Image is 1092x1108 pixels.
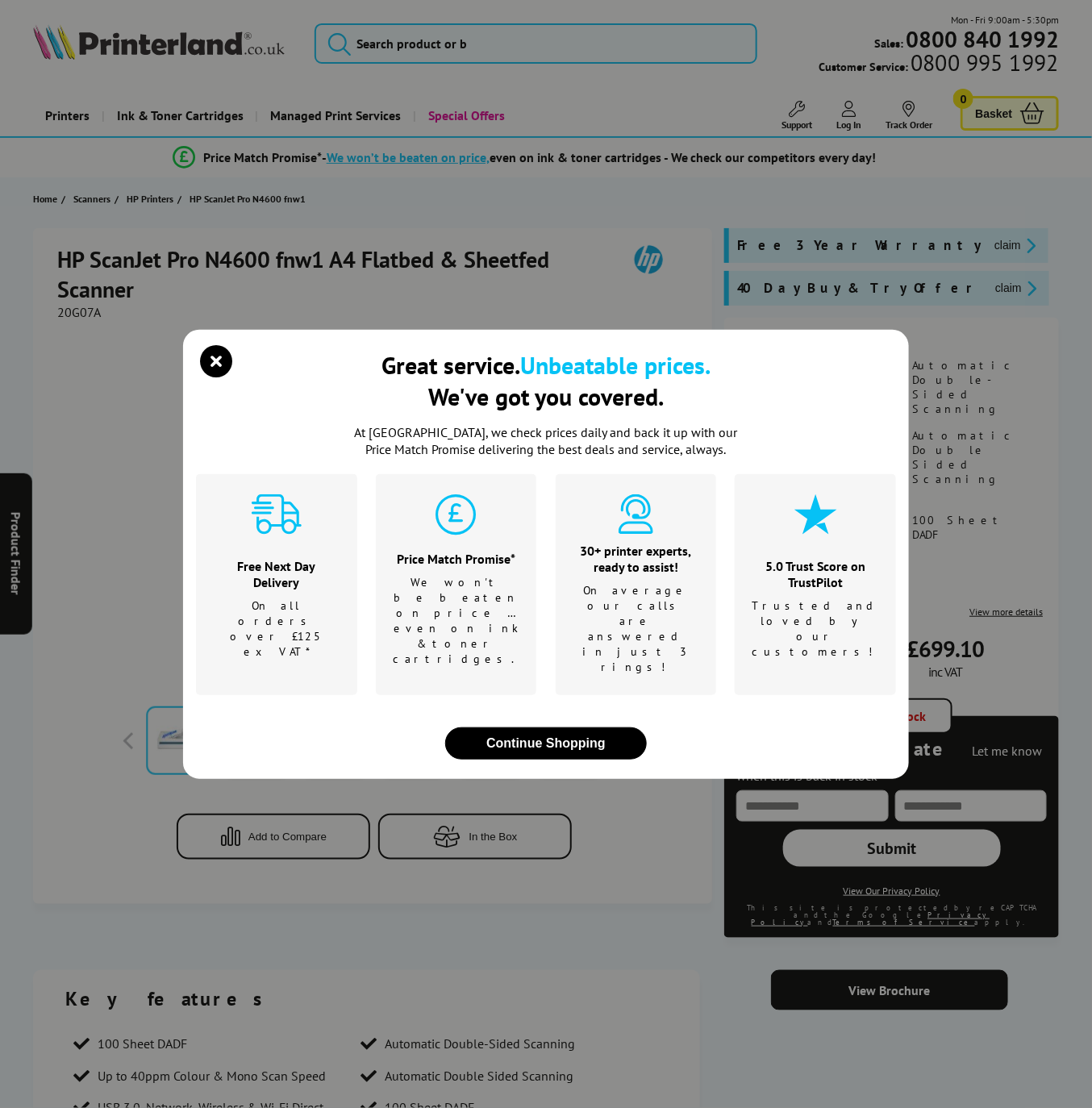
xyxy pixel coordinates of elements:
div: Great service. We've got you covered. [381,349,711,412]
button: close modal [445,727,647,760]
b: Unbeatable prices. [520,349,711,381]
div: 5.0 Trust Score on TrustPilot [752,558,879,590]
p: On average our calls are answered in just 3 rings! [576,583,697,675]
button: close modal [204,349,228,373]
div: 30+ printer experts, ready to assist! [576,543,697,575]
p: At [GEOGRAPHIC_DATA], we check prices daily and back it up with our Price Match Promise deliverin... [344,424,748,458]
p: Trusted and loved by our customers! [752,598,879,660]
div: Price Match Promise* [394,551,519,567]
div: Free Next Day Delivery [216,558,337,590]
p: We won't be beaten on price …even on ink & toner cartridges. [394,575,519,667]
p: On all orders over £125 ex VAT* [216,598,337,660]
